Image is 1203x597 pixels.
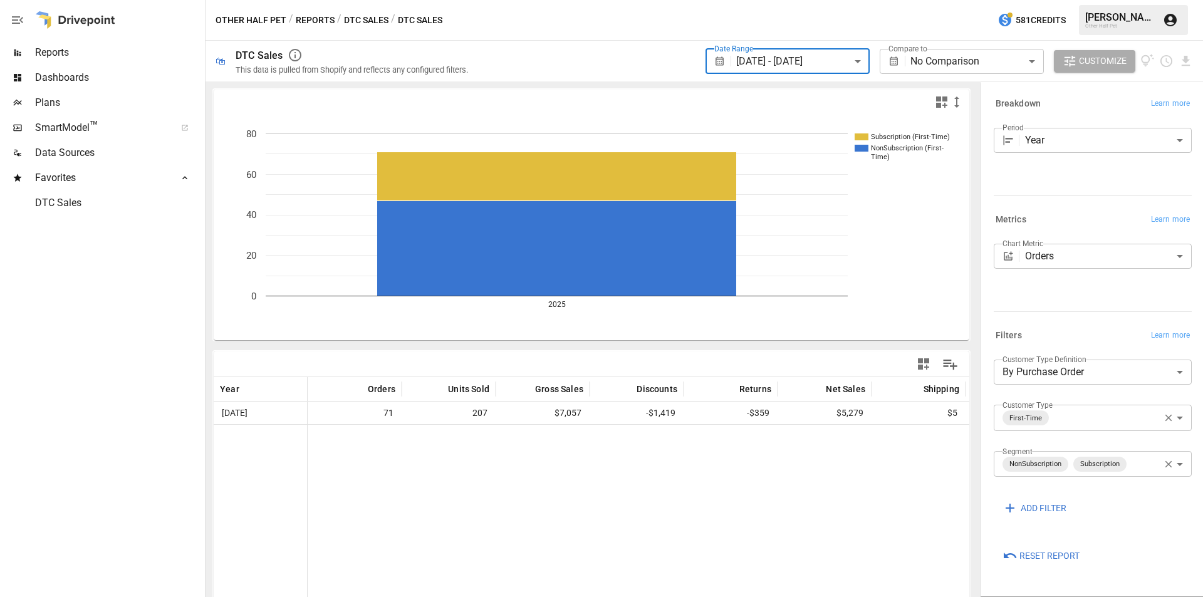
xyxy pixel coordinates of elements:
[637,383,677,395] span: Discounts
[596,402,677,424] span: -$1,419
[996,97,1041,111] h6: Breakdown
[1004,411,1047,425] span: First-Time
[1151,330,1190,342] span: Learn more
[220,402,249,424] span: [DATE]
[246,250,256,261] text: 20
[214,115,960,340] svg: A chart.
[1151,98,1190,110] span: Learn more
[391,13,395,28] div: /
[878,402,959,424] span: $5
[1004,457,1066,471] span: NonSubscription
[35,145,202,160] span: Data Sources
[246,128,256,140] text: 80
[1151,214,1190,226] span: Learn more
[1054,50,1135,73] button: Customize
[344,13,388,28] button: DTC Sales
[1002,238,1043,249] label: Chart Metric
[502,402,583,424] span: $7,057
[826,383,865,395] span: Net Sales
[994,544,1088,567] button: Reset Report
[1021,501,1066,516] span: ADD FILTER
[216,55,226,67] div: 🛍
[994,497,1075,519] button: ADD FILTER
[924,383,959,395] span: Shipping
[1085,11,1155,23] div: [PERSON_NAME]
[35,45,202,60] span: Reports
[992,9,1071,32] button: 581Credits
[448,383,489,395] span: Units Sold
[368,383,395,395] span: Orders
[1079,53,1127,69] span: Customize
[871,153,890,161] text: Time)
[1140,50,1155,73] button: View documentation
[1179,54,1193,68] button: Download report
[35,95,202,110] span: Plans
[337,13,341,28] div: /
[996,213,1026,227] h6: Metrics
[236,49,283,61] div: DTC Sales
[739,383,771,395] span: Returns
[736,49,869,74] div: [DATE] - [DATE]
[90,118,98,134] span: ™
[936,350,964,378] button: Manage Columns
[784,402,865,424] span: $5,279
[289,13,293,28] div: /
[548,300,566,309] text: 2025
[1016,13,1066,28] span: 581 Credits
[1075,457,1125,471] span: Subscription
[35,170,167,185] span: Favorites
[1002,400,1053,410] label: Customer Type
[996,329,1022,343] h6: Filters
[535,383,583,395] span: Gross Sales
[408,402,489,424] span: 207
[35,70,202,85] span: Dashboards
[35,120,167,135] span: SmartModel
[251,291,256,302] text: 0
[220,383,239,395] span: Year
[910,49,1043,74] div: No Comparison
[714,43,753,54] label: Date Range
[994,360,1192,385] div: By Purchase Order
[871,133,950,141] text: Subscription (First-Time)
[1019,548,1080,564] span: Reset Report
[1159,54,1174,68] button: Schedule report
[236,65,468,75] div: This data is pulled from Shopify and reflects any configured filters.
[314,402,395,424] span: 71
[690,402,771,424] span: -$359
[216,13,286,28] button: Other Half Pet
[35,195,202,210] span: DTC Sales
[296,13,335,28] button: Reports
[1085,23,1155,29] div: Other Half Pet
[1002,354,1086,365] label: Customer Type Definition
[1025,128,1192,153] div: Year
[246,169,256,180] text: 60
[888,43,927,54] label: Compare to
[1002,122,1024,133] label: Period
[246,209,256,221] text: 40
[1002,446,1032,457] label: Segment
[871,144,944,152] text: NonSubscription (First-
[1025,244,1192,269] div: Orders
